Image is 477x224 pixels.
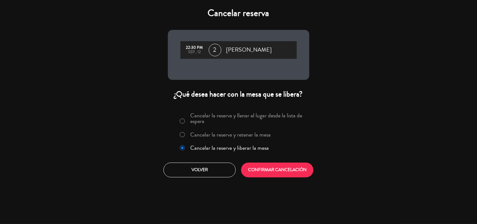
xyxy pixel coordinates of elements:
[184,46,206,50] div: 22:30 PM
[164,163,236,177] button: Volver
[184,50,206,54] div: sep., 12
[190,132,271,137] label: Cancelar la reserva y retener la mesa
[168,8,309,19] h4: Cancelar reserva
[226,45,272,55] span: [PERSON_NAME]
[168,89,309,99] div: ¿Qué desea hacer con la mesa que se libera?
[190,113,305,124] label: Cancelar la reserva y llenar el lugar desde la lista de espera
[241,163,313,177] button: CONFIRMAR CANCELACIÓN
[209,44,221,56] span: 2
[190,145,269,151] label: Cancelar la reserva y liberar la mesa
